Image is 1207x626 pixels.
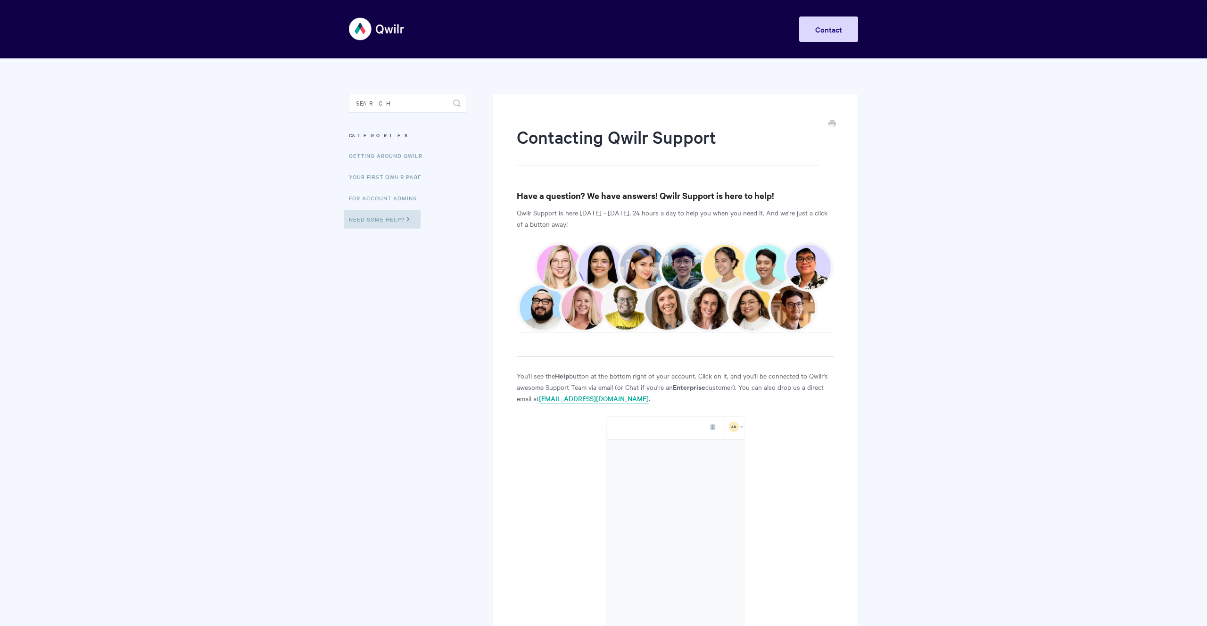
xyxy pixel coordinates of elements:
[673,382,705,392] b: Enterprise
[349,189,424,207] a: For Account Admins
[517,370,834,404] p: You'll see the button at the bottom right of your account. Click on it, and you'll be connected t...
[555,371,569,380] b: Help
[517,125,820,165] h1: Contacting Qwilr Support
[799,16,858,42] a: Contact
[349,167,429,186] a: Your First Qwilr Page
[349,127,466,144] h3: Categories
[344,210,421,229] a: Need Some Help?
[517,189,774,201] strong: Have a question? We have answers! Qwilr Support is here to help!
[828,119,836,130] a: Print this Article
[539,394,649,404] a: [EMAIL_ADDRESS][DOMAIN_NAME]
[349,146,430,165] a: Getting Around Qwilr
[349,11,405,47] img: Qwilr Help Center
[349,94,466,113] input: Search
[517,207,834,230] p: Qwilr Support is here [DATE] - [DATE], 24 hours a day to help you when you need it. And we're jus...
[517,242,834,333] img: file-sbiJv63vfu.png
